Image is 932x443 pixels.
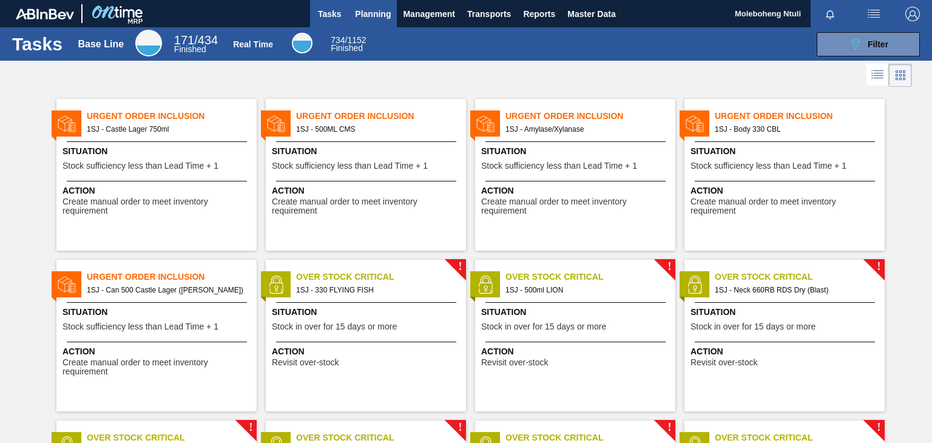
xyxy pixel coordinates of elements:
span: Urgent Order Inclusion [87,271,257,283]
span: Create manual order to meet inventory requirement [691,197,882,216]
span: / 434 [174,33,218,47]
span: Transports [467,7,511,21]
span: Action [272,184,463,197]
img: status [686,276,704,294]
span: ! [877,423,880,432]
span: Stock sufficiency less than Lead Time + 1 [62,161,218,171]
span: Filter [868,39,888,49]
span: Stock sufficiency less than Lead Time + 1 [691,161,846,171]
span: Stock in over for 15 days or more [481,322,606,331]
img: userActions [866,7,881,21]
button: Filter [817,32,920,56]
span: Over Stock Critical [505,271,675,283]
span: Create manual order to meet inventory requirement [62,197,254,216]
span: ! [877,262,880,271]
img: status [267,276,285,294]
span: Situation [691,306,882,319]
span: Create manual order to meet inventory requirement [62,358,254,377]
span: Revisit over-stock [691,358,757,367]
button: Notifications [811,5,849,22]
span: ! [249,423,252,432]
span: 1SJ - 500ML CMS [296,123,456,136]
img: status [686,115,704,133]
div: Real Time [233,39,273,49]
span: Planning [355,7,391,21]
span: Action [691,184,882,197]
span: / 1152 [331,35,366,45]
span: Urgent Order Inclusion [715,110,885,123]
span: Create manual order to meet inventory requirement [272,197,463,216]
span: ! [458,423,462,432]
span: Action [62,345,254,358]
span: Urgent Order Inclusion [296,110,466,123]
span: Revisit over-stock [272,358,339,367]
span: Situation [481,145,672,158]
span: 1SJ - Castle Lager 750ml [87,123,247,136]
span: 1SJ - 330 FLYING FISH [296,283,456,297]
span: Tasks [316,7,343,21]
span: Situation [481,306,672,319]
span: Action [481,184,672,197]
span: Over Stock Critical [296,271,466,283]
span: Stock sufficiency less than Lead Time + 1 [481,161,637,171]
span: Finished [331,43,363,53]
span: Revisit over-stock [481,358,548,367]
div: List Vision [866,64,889,87]
span: Situation [62,145,254,158]
div: Base Line [174,35,218,53]
span: 1SJ - Amylase/Xylanase [505,123,666,136]
img: status [58,276,76,294]
span: Situation [62,306,254,319]
span: Action [481,345,672,358]
div: Card Vision [889,64,912,87]
span: ! [667,262,671,271]
span: 1SJ - Neck 660RB RDS Dry (Blast) [715,283,875,297]
span: Finished [174,44,206,54]
span: Master Data [567,7,615,21]
img: status [58,115,76,133]
div: Base Line [78,39,124,50]
span: Create manual order to meet inventory requirement [481,197,672,216]
img: status [476,276,495,294]
span: Action [62,184,254,197]
h1: Tasks [12,37,62,51]
span: Situation [691,145,882,158]
span: Urgent Order Inclusion [505,110,675,123]
span: Action [272,345,463,358]
span: 734 [331,35,345,45]
span: Reports [523,7,555,21]
div: Base Line [135,30,162,56]
span: Situation [272,306,463,319]
span: 1SJ - 500ml LION [505,283,666,297]
span: Stock sufficiency less than Lead Time + 1 [272,161,428,171]
span: 1SJ - Body 330 CBL [715,123,875,136]
span: Urgent Order Inclusion [87,110,257,123]
img: Logout [905,7,920,21]
span: ! [458,262,462,271]
span: ! [667,423,671,432]
span: Over Stock Critical [715,271,885,283]
div: Real Time [292,33,312,53]
span: Situation [272,145,463,158]
span: 1SJ - Can 500 Castle Lager (Charles) [87,283,247,297]
span: Stock sufficiency less than Lead Time + 1 [62,322,218,331]
span: Action [691,345,882,358]
img: TNhmsLtSVTkK8tSr43FrP2fwEKptu5GPRR3wAAAABJRU5ErkJggg== [16,8,74,19]
img: status [476,115,495,133]
span: Management [403,7,455,21]
span: Stock in over for 15 days or more [272,322,397,331]
img: status [267,115,285,133]
span: Stock in over for 15 days or more [691,322,815,331]
span: 171 [174,33,194,47]
div: Real Time [331,36,366,52]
